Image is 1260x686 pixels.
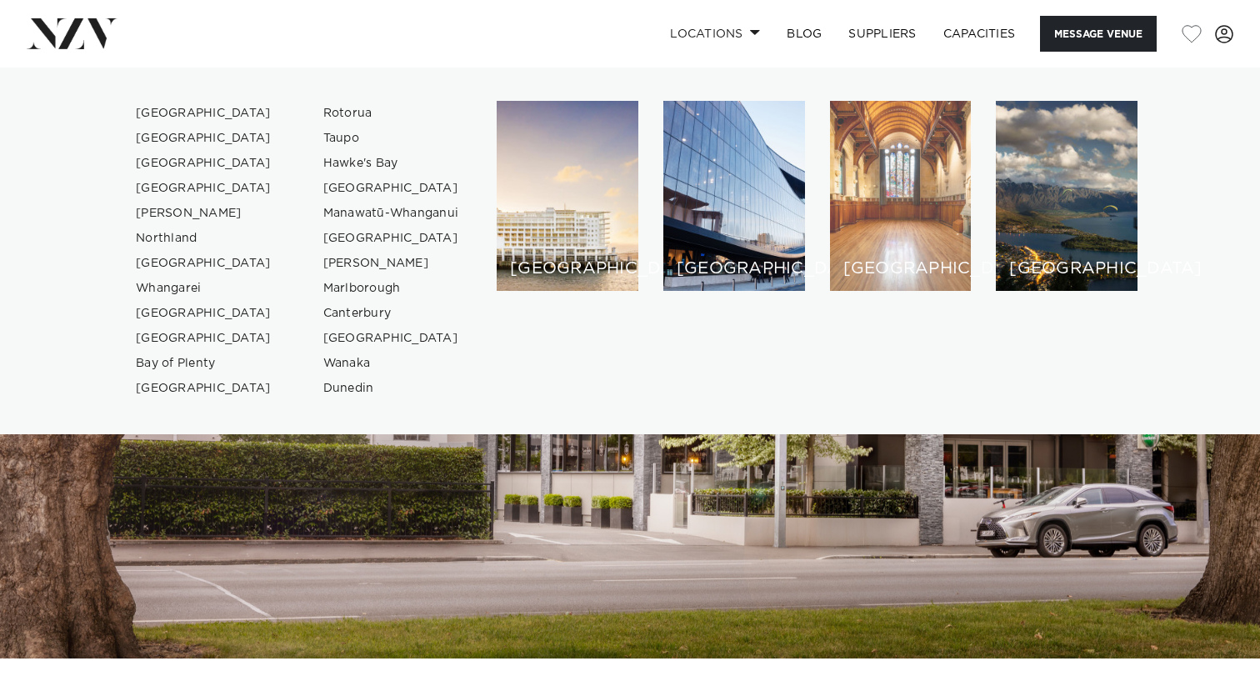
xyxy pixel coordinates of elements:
[122,151,285,176] a: [GEOGRAPHIC_DATA]
[122,226,285,251] a: Northland
[122,276,285,301] a: Whangarei
[310,151,472,176] a: Hawke's Bay
[122,176,285,201] a: [GEOGRAPHIC_DATA]
[310,326,472,351] a: [GEOGRAPHIC_DATA]
[996,101,1137,291] a: Queenstown venues [GEOGRAPHIC_DATA]
[773,16,835,52] a: BLOG
[1040,16,1157,52] button: Message Venue
[657,16,773,52] a: Locations
[122,126,285,151] a: [GEOGRAPHIC_DATA]
[122,301,285,326] a: [GEOGRAPHIC_DATA]
[663,101,805,291] a: Wellington venues [GEOGRAPHIC_DATA]
[122,326,285,351] a: [GEOGRAPHIC_DATA]
[310,201,472,226] a: Manawatū-Whanganui
[310,176,472,201] a: [GEOGRAPHIC_DATA]
[310,276,472,301] a: Marlborough
[1009,260,1124,278] h6: [GEOGRAPHIC_DATA]
[122,376,285,401] a: [GEOGRAPHIC_DATA]
[677,260,792,278] h6: [GEOGRAPHIC_DATA]
[830,101,972,291] a: Christchurch venues [GEOGRAPHIC_DATA]
[122,201,285,226] a: [PERSON_NAME]
[310,351,472,376] a: Wanaka
[310,301,472,326] a: Canterbury
[310,251,472,276] a: [PERSON_NAME]
[930,16,1029,52] a: Capacities
[843,260,958,278] h6: [GEOGRAPHIC_DATA]
[122,251,285,276] a: [GEOGRAPHIC_DATA]
[510,260,625,278] h6: [GEOGRAPHIC_DATA]
[27,18,117,48] img: nzv-logo.png
[497,101,638,291] a: Auckland venues [GEOGRAPHIC_DATA]
[310,226,472,251] a: [GEOGRAPHIC_DATA]
[122,101,285,126] a: [GEOGRAPHIC_DATA]
[310,101,472,126] a: Rotorua
[310,126,472,151] a: Taupo
[122,351,285,376] a: Bay of Plenty
[835,16,929,52] a: SUPPLIERS
[310,376,472,401] a: Dunedin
